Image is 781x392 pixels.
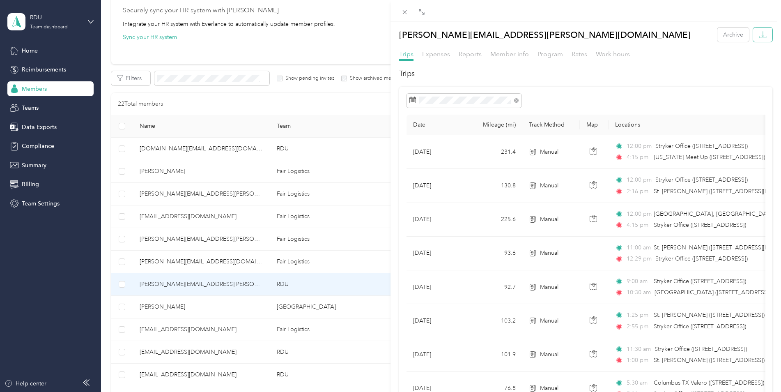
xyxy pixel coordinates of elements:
td: 92.7 [468,270,522,304]
span: 1:25 pm [627,311,650,320]
span: Stryker Office ([STREET_ADDRESS]) [654,323,746,330]
span: Work hours [596,50,630,58]
td: 130.8 [468,169,522,203]
td: [DATE] [407,338,468,372]
span: Stryker Office ([STREET_ADDRESS]) [655,346,747,353]
span: 11:30 am [627,345,651,354]
span: Program [538,50,563,58]
span: Columbus TX Valero ([STREET_ADDRESS]) [654,379,764,386]
span: 10:30 am [627,288,651,297]
button: Archive [717,28,749,42]
span: Trips [399,50,413,58]
span: [US_STATE] Meet Up ([STREET_ADDRESS]) [654,154,765,161]
td: 231.4 [468,135,522,169]
td: [DATE] [407,304,468,338]
span: Member info [490,50,529,58]
span: [GEOGRAPHIC_DATA] ([STREET_ADDRESS]) [655,289,771,296]
span: 12:29 pm [627,254,652,263]
iframe: Everlance-gr Chat Button Frame [735,346,781,392]
th: Date [407,115,468,135]
th: Mileage (mi) [468,115,522,135]
span: 12:00 pm [627,142,652,151]
span: Stryker Office ([STREET_ADDRESS]) [655,143,748,150]
p: [PERSON_NAME][EMAIL_ADDRESS][PERSON_NAME][DOMAIN_NAME] [399,28,691,42]
span: 1:00 pm [627,356,650,365]
span: Stryker Office ([STREET_ADDRESS]) [654,278,746,285]
td: [DATE] [407,203,468,237]
span: Manual [540,215,558,224]
td: [DATE] [407,135,468,169]
td: 103.2 [468,304,522,338]
span: St. [PERSON_NAME] ([STREET_ADDRESS]) [654,357,765,364]
span: 12:00 pm [627,175,652,184]
span: Expenses [422,50,450,58]
h2: Trips [399,68,772,79]
span: Manual [540,316,558,325]
td: 93.6 [468,237,522,270]
span: Reports [459,50,482,58]
td: [DATE] [407,169,468,203]
th: Map [580,115,609,135]
span: St. [PERSON_NAME] ([STREET_ADDRESS]) [654,311,765,318]
span: Stryker Office ([STREET_ADDRESS]) [654,221,746,228]
span: Stryker Office ([STREET_ADDRESS]) [655,255,748,262]
span: 4:15 pm [627,153,650,162]
span: Manual [540,350,558,359]
td: 101.9 [468,338,522,372]
span: 4:15 pm [627,221,650,230]
span: Manual [540,148,558,157]
span: Manual [540,283,558,292]
span: 11:00 am [627,243,650,252]
span: 2:16 pm [627,187,650,196]
td: [DATE] [407,237,468,270]
span: 2:55 pm [627,322,650,331]
span: 12:00 pm [627,210,650,219]
span: Stryker Office ([STREET_ADDRESS]) [655,176,748,183]
span: 9:00 am [627,277,650,286]
td: [DATE] [407,270,468,304]
span: Manual [540,249,558,258]
span: Rates [572,50,587,58]
th: Track Method [522,115,580,135]
span: Manual [540,181,558,190]
span: 5:30 am [627,378,650,387]
td: 225.6 [468,203,522,237]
